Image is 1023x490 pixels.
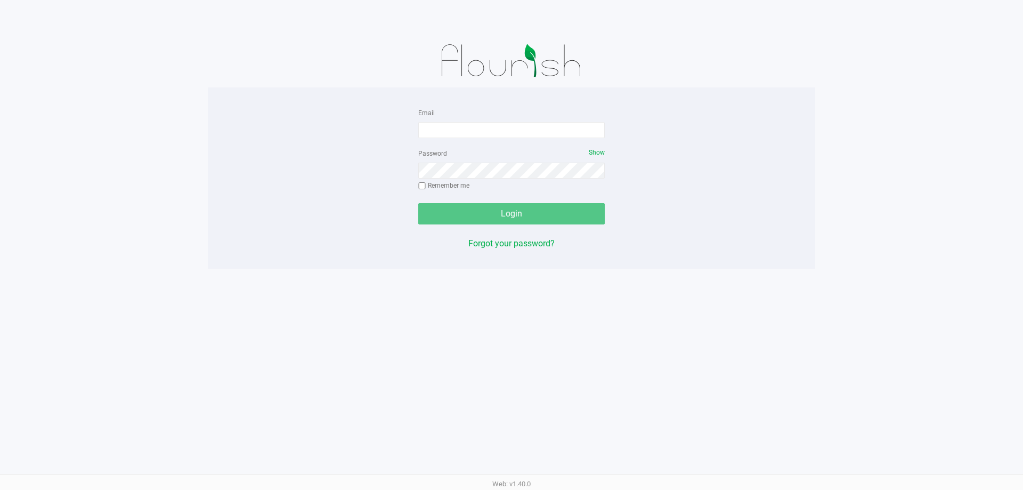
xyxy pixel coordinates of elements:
label: Remember me [418,181,469,190]
input: Remember me [418,182,426,190]
span: Show [589,149,605,156]
span: Web: v1.40.0 [492,480,531,488]
label: Email [418,108,435,118]
button: Forgot your password? [468,237,555,250]
label: Password [418,149,447,158]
